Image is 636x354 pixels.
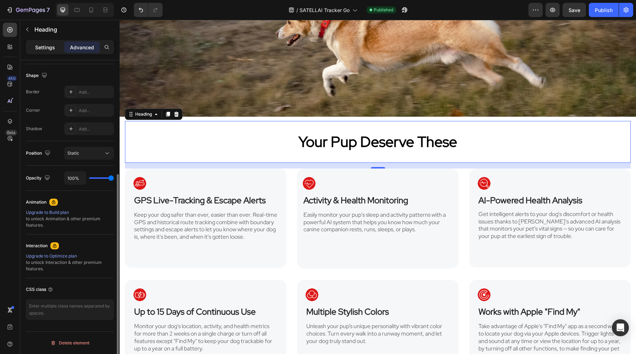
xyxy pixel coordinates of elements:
div: Undo/Redo [134,3,163,17]
button: 7 [3,3,53,17]
p: Monitor your dog's location, activity, and health metrics for more than 2 weeks on a single charg... [15,303,158,332]
div: Upgrade to Build plan [26,209,114,216]
p: Unleash your pup’s unique personality with vibrant color choices. Turn every walk into a runway m... [187,303,330,325]
div: CSS class [26,286,53,293]
p: 7 [46,6,50,14]
div: Position [26,149,52,158]
input: Auto [65,172,86,184]
div: Shadow [26,126,42,132]
span: SATELLAl Tracker Go [300,6,350,14]
img: gempages_577809950797988368-10fdcead-b480-4a46-8270-dcdb154c10ae.png [14,269,27,281]
div: Corner [26,107,40,114]
span: / [296,6,298,14]
div: to unlock Animation & other premium features. [26,209,114,228]
div: Opacity [26,173,51,183]
img: gempages_577809950797988368-6c2f4ee8-e0a9-40c2-aa10-ca867899566a.png [183,157,196,170]
span: Save [569,7,580,13]
p: Take advantage of Apple's "Find My" app as a second way to locate your dog via your Apple devices... [359,303,502,340]
img: gempages_577809950797988368-97e25851-9e41-47bd-8a25-c30e23d8f5b5.png [358,269,371,281]
div: Open Intercom Messenger [612,319,629,336]
p: Advanced [70,44,94,51]
div: Add... [79,107,112,114]
p: Activity & Health Monitoring [184,175,333,186]
p: Get intelligent alerts to your dog's discomfort or health issues thanks to [PERSON_NAME]'s advanc... [359,191,502,220]
p: Multiple Stylish Colors [187,286,330,297]
div: Animation [26,199,46,205]
div: Upgrade to Optimize plan [26,253,114,259]
p: Works with Apple "Find My" [359,286,502,297]
span: Published [374,7,393,13]
div: 450 [7,76,17,81]
img: gempages_577809950797988368-5be7c372-c53e-4217-825c-02f136b21582.png [186,269,199,281]
div: to unlock Interaction & other premium features. [26,253,114,272]
p: Settings [35,44,55,51]
button: Static [64,147,114,160]
div: Beta [5,130,17,135]
div: Border [26,89,40,95]
p: Easily monitor your pup's sleep and activity patterns with a powerful AI system that helps you kn... [184,192,333,214]
div: Add... [79,126,112,132]
div: Interaction [26,243,48,249]
div: Publish [595,6,613,14]
p: Heading [34,25,111,34]
button: Save [563,3,586,17]
button: Delete element [26,337,114,349]
p: AI-Powered Health Analysis [359,175,502,186]
p: Up to 15 Days of Continuous Use [15,286,158,297]
div: Shape [26,71,49,81]
div: Delete element [50,339,89,347]
iframe: Design area [120,20,636,354]
img: gempages_577809950797988368-d50b02df-08e9-4785-a411-de679c6a17f9.png [358,157,371,170]
div: Add... [79,89,112,95]
span: Static [67,150,79,156]
button: Publish [589,3,619,17]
